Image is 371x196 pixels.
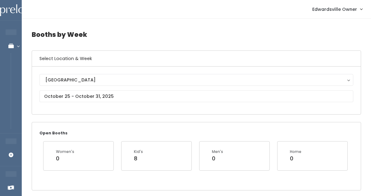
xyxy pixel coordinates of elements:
[312,6,357,13] span: Edwardsville Owner
[56,149,74,155] div: Women's
[134,155,143,163] div: 8
[32,26,361,43] h4: Booths by Week
[39,90,353,102] input: October 25 - October 31, 2025
[56,155,74,163] div: 0
[39,74,353,86] button: [GEOGRAPHIC_DATA]
[134,149,143,155] div: Kid's
[290,155,301,163] div: 0
[212,149,223,155] div: Men's
[45,76,347,83] div: [GEOGRAPHIC_DATA]
[32,51,361,67] h6: Select Location & Week
[306,2,369,16] a: Edwardsville Owner
[212,155,223,163] div: 0
[290,149,301,155] div: Home
[39,130,67,136] small: Open Booths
